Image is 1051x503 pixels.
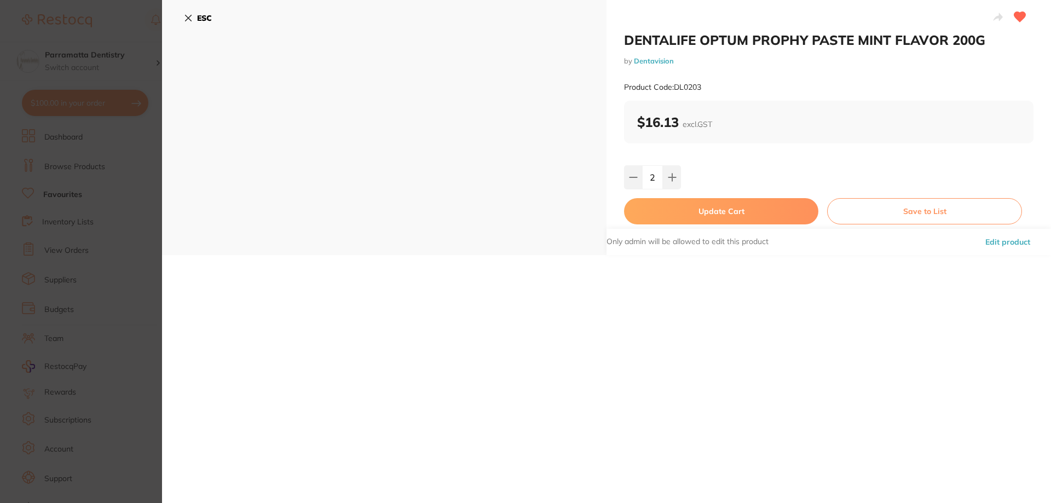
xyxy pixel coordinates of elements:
[184,9,212,27] button: ESC
[607,236,769,247] p: Only admin will be allowed to edit this product
[982,229,1033,255] button: Edit product
[624,32,1033,48] h2: DENTALIFE OPTUM PROPHY PASTE MINT FLAVOR 200G
[197,13,212,23] b: ESC
[624,198,818,224] button: Update Cart
[637,114,712,130] b: $16.13
[634,56,674,65] a: Dentavision
[827,198,1022,224] button: Save to List
[683,119,712,129] span: excl. GST
[624,57,1033,65] small: by
[624,83,701,92] small: Product Code: DL0203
